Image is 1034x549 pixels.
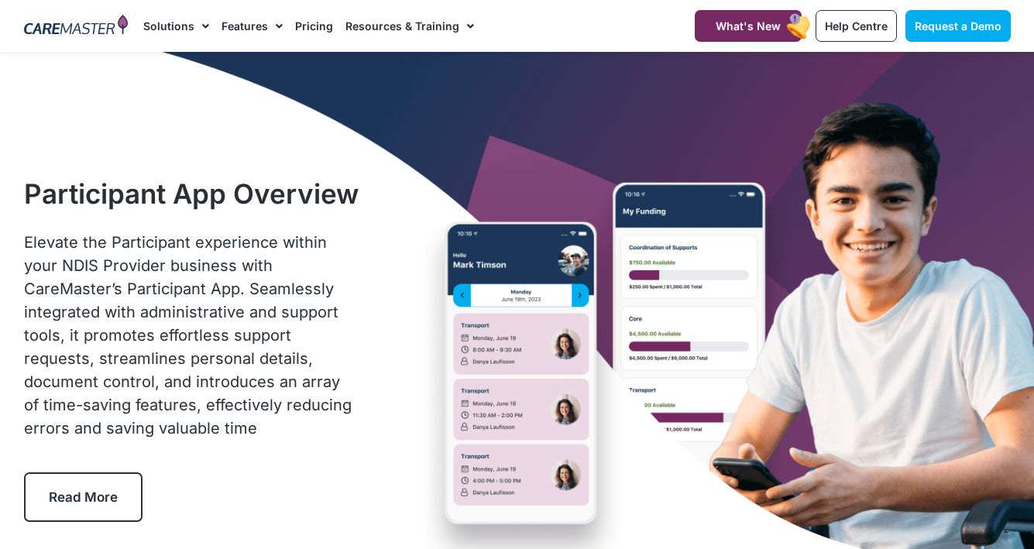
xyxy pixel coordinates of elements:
a: Request a Demo [905,10,1011,42]
span: Help Centre [825,19,888,33]
a: Read More [24,472,143,522]
span: Request a Demo [915,19,1001,33]
span: Read More [49,489,118,505]
a: What's New [695,10,802,42]
h1: Participant App Overview [24,177,359,210]
img: CareMaster Logo [24,15,129,38]
span: Elevate the Participant experience within your NDIS Provider business with CareMaster’s Participa... [24,233,352,437]
span: What's New [716,19,781,33]
a: Help Centre [816,10,897,42]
